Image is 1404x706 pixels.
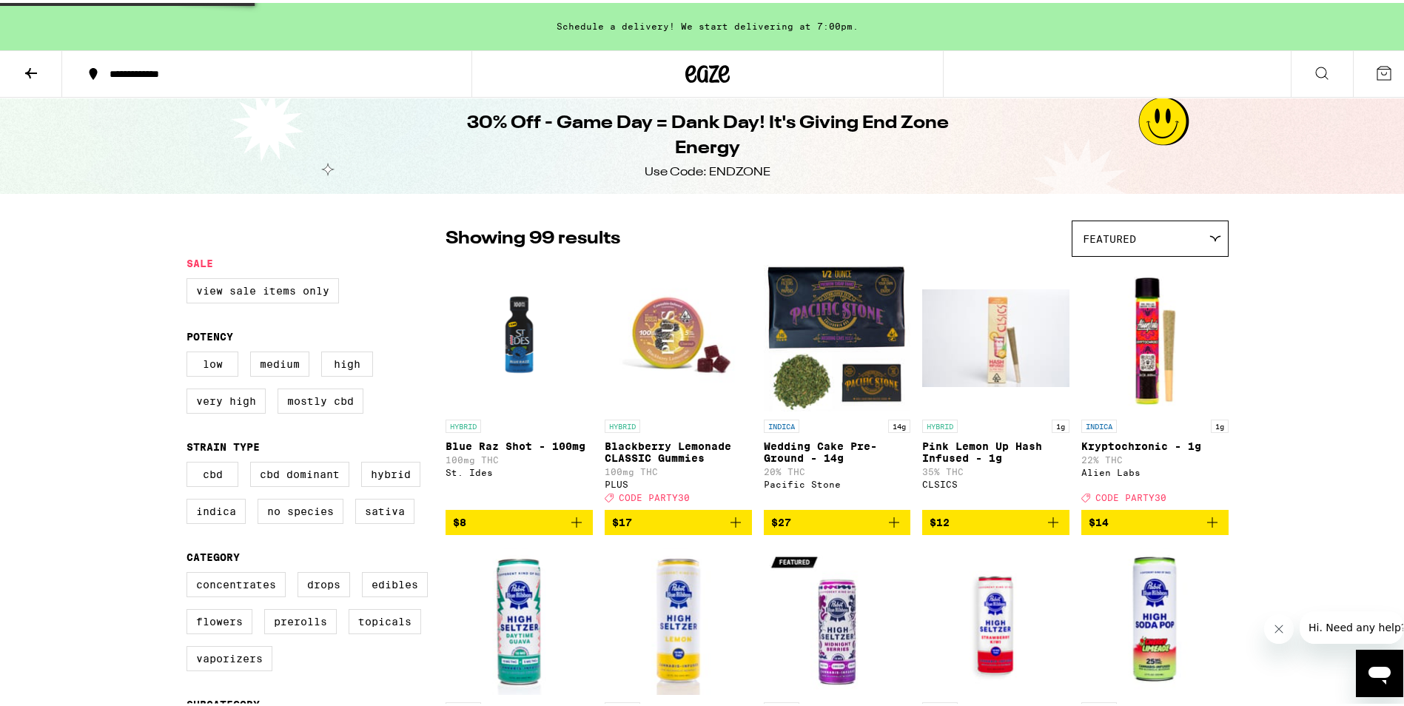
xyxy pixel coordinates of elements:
legend: Strain Type [187,438,260,450]
label: Flowers [187,606,252,631]
p: HYBRID [922,417,958,430]
p: Pink Lemon Up Hash Infused - 1g [922,437,1069,461]
label: Hybrid [361,459,420,484]
span: Featured [1083,230,1136,242]
img: Pacific Stone - Wedding Cake Pre-Ground - 14g [764,261,911,409]
label: Vaporizers [187,643,272,668]
img: CLSICS - Pink Lemon Up Hash Infused - 1g [922,261,1069,409]
iframe: Button to launch messaging window [1356,647,1403,694]
label: Mostly CBD [278,386,363,411]
img: Pabst Labs - Midnight Berries 10:3:2 High Seltzer [764,544,911,692]
legend: Potency [187,328,233,340]
button: Add to bag [922,507,1069,532]
iframe: Message from company [1300,608,1403,641]
a: Open page for Blue Raz Shot - 100mg from St. Ides [446,261,593,507]
img: St. Ides - Blue Raz Shot - 100mg [446,261,593,409]
label: High [321,349,373,374]
span: CODE PARTY30 [619,490,690,500]
p: 1g [1211,417,1229,430]
p: Kryptochronic - 1g [1081,437,1229,449]
span: $8 [453,514,466,525]
label: CBD Dominant [250,459,349,484]
p: 1g [1052,417,1069,430]
a: Open page for Wedding Cake Pre-Ground - 14g from Pacific Stone [764,261,911,507]
div: Alien Labs [1081,465,1229,474]
button: Add to bag [1081,507,1229,532]
p: 100mg THC [605,464,752,474]
img: Pabst Labs - Strawberry Kiwi High Seltzer [922,544,1069,692]
p: 100mg THC [446,452,593,462]
p: HYBRID [446,417,481,430]
span: Hi. Need any help? [9,10,107,22]
p: Showing 99 results [446,223,620,249]
div: CLSICS [922,477,1069,486]
a: Open page for Pink Lemon Up Hash Infused - 1g from CLSICS [922,261,1069,507]
img: Pabst Labs - Daytime Guava 10:5 High Seltzer [446,544,593,692]
span: $17 [612,514,632,525]
button: Add to bag [605,507,752,532]
h1: 30% Off - Game Day = Dank Day! It's Giving End Zone Energy [438,108,977,158]
span: $12 [930,514,950,525]
label: Drops [298,569,350,594]
label: Prerolls [264,606,337,631]
img: Pabst Labs - Lemon High Seltzer [605,544,752,692]
p: Blue Raz Shot - 100mg [446,437,593,449]
div: St. Ides [446,465,593,474]
label: Concentrates [187,569,286,594]
span: CODE PARTY30 [1095,490,1166,500]
a: Open page for Blackberry Lemonade CLASSIC Gummies from PLUS [605,261,752,507]
img: Alien Labs - Kryptochronic - 1g [1081,261,1229,409]
p: HYBRID [605,417,640,430]
span: $27 [771,514,791,525]
div: Pacific Stone [764,477,911,486]
label: Indica [187,496,246,521]
label: Low [187,349,238,374]
label: CBD [187,459,238,484]
button: Add to bag [446,507,593,532]
img: PLUS - Blackberry Lemonade CLASSIC Gummies [605,261,752,409]
img: Pabst Labs - Cherry Limeade High Soda Pop Seltzer - 25mg [1081,544,1229,692]
label: View Sale Items Only [187,275,339,300]
label: Edibles [362,569,428,594]
span: $14 [1089,514,1109,525]
div: Use Code: ENDZONE [645,161,770,178]
label: Very High [187,386,266,411]
legend: Sale [187,255,213,266]
legend: Category [187,548,240,560]
p: 20% THC [764,464,911,474]
a: Open page for Kryptochronic - 1g from Alien Labs [1081,261,1229,507]
button: Add to bag [764,507,911,532]
p: 14g [888,417,910,430]
label: No Species [258,496,343,521]
div: PLUS [605,477,752,486]
p: Wedding Cake Pre-Ground - 14g [764,437,911,461]
p: 22% THC [1081,452,1229,462]
p: INDICA [764,417,799,430]
label: Medium [250,349,309,374]
label: Sativa [355,496,414,521]
p: 35% THC [922,464,1069,474]
p: Blackberry Lemonade CLASSIC Gummies [605,437,752,461]
iframe: Close message [1264,611,1294,641]
label: Topicals [349,606,421,631]
p: INDICA [1081,417,1117,430]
